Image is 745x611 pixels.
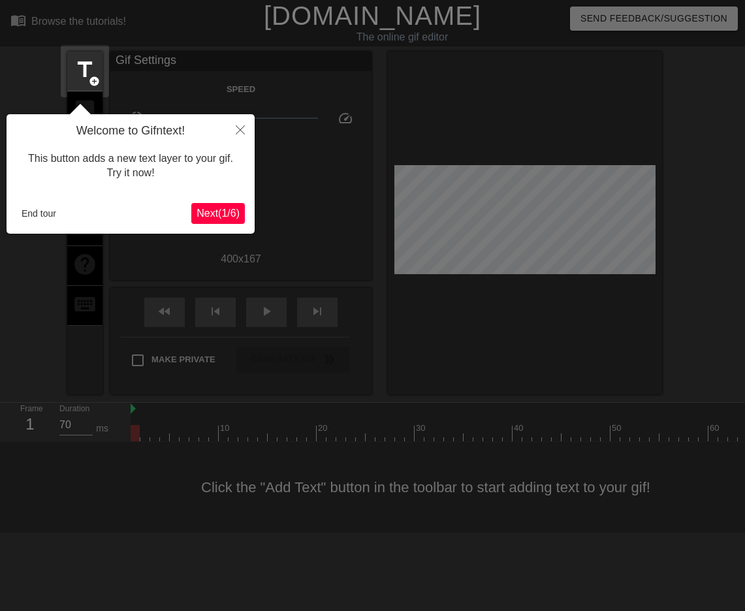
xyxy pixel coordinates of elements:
[16,138,245,194] div: This button adds a new text layer to your gif. Try it now!
[197,208,240,219] span: Next ( 1 / 6 )
[191,203,245,224] button: Next
[16,124,245,138] h4: Welcome to Gifntext!
[16,204,61,223] button: End tour
[226,114,255,144] button: Close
